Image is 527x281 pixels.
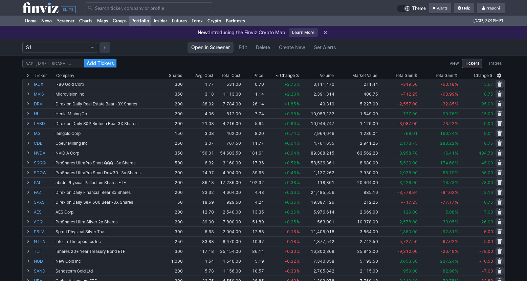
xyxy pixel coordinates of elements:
span: +0.64 [284,150,296,156]
span: % [297,219,300,224]
a: NGD [34,256,54,266]
a: Backtests [223,16,247,26]
td: 26.14 [242,99,264,108]
span: -77.17 [441,200,455,205]
label: View [449,60,459,67]
td: 21,485,556 [301,187,335,197]
a: Charts [77,16,95,26]
a: Edit [235,42,251,53]
a: TLT [34,246,54,256]
span: -712.25 [401,92,418,97]
td: 39.00 [183,217,215,226]
a: News [39,16,55,26]
span: +0.36 [284,190,296,195]
input: AAPL, MSFT, $CASH, … [22,59,117,68]
span: % [455,150,458,156]
span: 9.00 [484,121,493,126]
a: IAG [34,128,54,138]
span: [DATE] 2:09 PM ET [474,16,503,26]
span: +2.76 [284,82,296,87]
a: Learn More [289,28,318,37]
a: HL [34,109,54,118]
span: 1,860.00 [399,229,418,234]
span: % [455,92,458,97]
td: 767.50 [215,138,242,148]
td: 49,319 [301,99,335,108]
div: Expand All [22,72,33,79]
div: Company [56,72,74,79]
span: 16.41 [443,150,455,156]
span: +0.25 [284,219,296,224]
span: 95.00 [481,101,493,106]
span: % [455,190,458,195]
div: Direxion Daily S&P Biotech Bear 3X Shares [56,121,158,126]
td: 2,004.00 [215,226,242,236]
span: -6.00 [482,229,493,234]
span: % [455,209,458,215]
span: Total [395,72,404,79]
a: IAUX [34,79,54,89]
td: 2,941.25 [335,138,379,148]
td: 200 [159,207,183,217]
td: 4.43 [242,187,264,197]
div: ProShares UltraPro Short Dow30 -3x Shares [56,170,158,175]
td: 1,129.00 [335,118,379,128]
span: % [455,170,458,175]
span: Market Value [352,72,377,79]
td: 1,113.00 [215,89,242,99]
td: 200 [159,167,183,177]
span: 18.73 [443,180,455,185]
span: % [455,160,458,165]
td: 7,784.00 [215,99,242,108]
td: 4.06 [183,108,215,118]
td: 13.35 [242,207,264,217]
td: 4,761,655 [301,138,335,148]
td: 23.32 [183,187,215,197]
span: +2.23 [284,92,296,97]
td: 929.50 [215,197,242,207]
span: Add Tickers [87,60,114,67]
td: 200 [159,108,183,118]
td: 200 [159,177,183,187]
td: 19,387,126 [301,197,335,207]
td: 1,877,542 [301,236,335,246]
div: Hecla Mining Co [56,111,158,116]
span: -0.16 [285,229,296,234]
div: Ticker [35,72,47,79]
td: 86.18 [183,177,215,187]
a: Alerts [429,3,451,14]
td: 12.88 [242,226,264,236]
span: % [297,170,300,175]
td: 2,669.00 [335,207,379,217]
input: Search [85,2,213,13]
button: Add Tickers [84,59,116,67]
div: Gain % [435,72,458,79]
span: 166.24 [440,131,455,136]
span: % [455,229,458,234]
span: 2,578.00 [399,219,418,224]
span: 15.00 [481,111,493,116]
td: 4,664.00 [215,187,242,197]
span: % [297,160,300,165]
span: -81.02 [441,190,455,195]
td: 24.97 [183,167,215,177]
span: 737.00 [403,111,418,116]
td: 8.20 [242,128,264,138]
td: 212.25 [335,197,379,207]
a: NVDA [34,148,54,158]
span: % [455,180,458,185]
div: Total Cost [221,72,240,79]
div: Microvision Inc [56,92,158,97]
td: 5.64 [242,118,264,128]
td: 200 [159,99,183,108]
td: 3,111,470 [301,79,335,89]
td: 7,964,646 [301,128,335,138]
span: 5.67 [484,82,493,87]
a: Set Alerts [310,42,340,53]
td: 250 [159,138,183,148]
td: 200 [159,118,183,128]
td: 156.01 [183,148,215,158]
div: i-80 Gold Corp [56,82,158,87]
td: 102.32 [242,177,264,187]
td: 21.08 [183,118,215,128]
